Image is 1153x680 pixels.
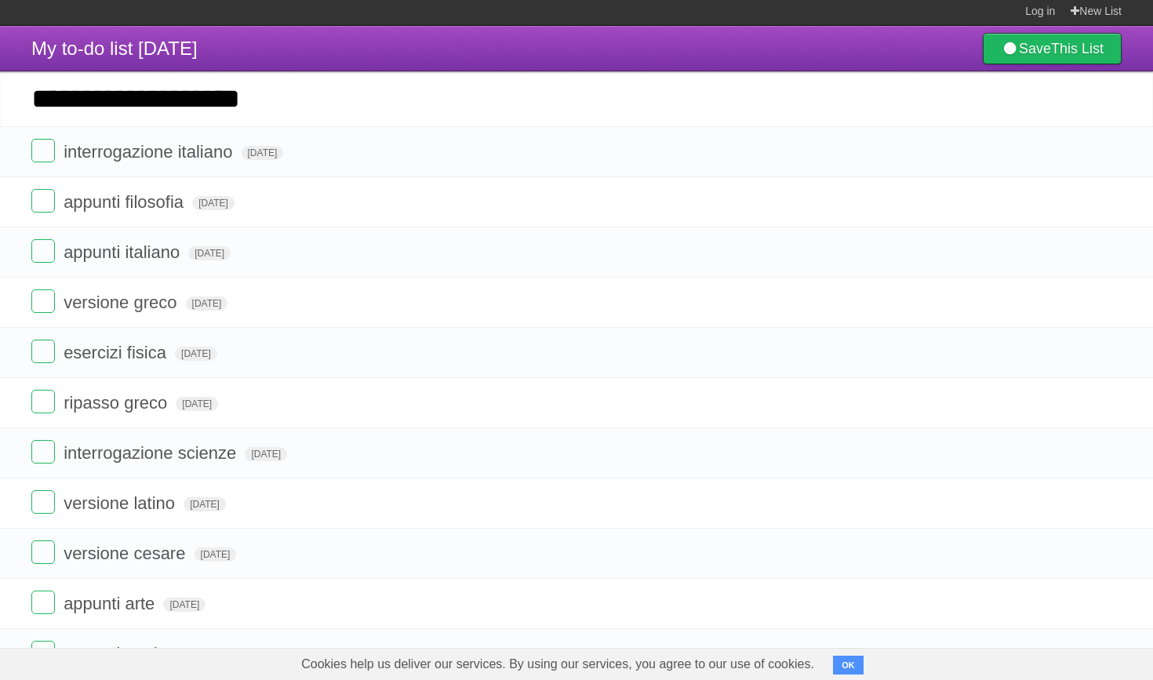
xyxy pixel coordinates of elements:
[31,38,198,59] span: My to-do list [DATE]
[64,242,184,262] span: appunti italiano
[64,443,240,463] span: interrogazione scienze
[188,246,231,260] span: [DATE]
[64,544,189,563] span: versione cesare
[64,644,171,664] span: appunti storia
[64,192,187,212] span: appunti filosofia
[186,296,228,311] span: [DATE]
[184,497,226,511] span: [DATE]
[31,490,55,514] label: Done
[64,493,179,513] span: versione latino
[245,447,287,461] span: [DATE]
[64,594,158,613] span: appunti arte
[31,340,55,363] label: Done
[31,139,55,162] label: Done
[195,547,237,562] span: [DATE]
[31,289,55,313] label: Done
[242,146,284,160] span: [DATE]
[64,393,171,413] span: ripasso greco
[64,142,236,162] span: interrogazione italiano
[64,343,170,362] span: esercizi fisica
[175,347,217,361] span: [DATE]
[163,598,206,612] span: [DATE]
[31,189,55,213] label: Done
[286,649,830,680] span: Cookies help us deliver our services. By using our services, you agree to our use of cookies.
[176,397,218,411] span: [DATE]
[1051,41,1104,56] b: This List
[64,293,180,312] span: versione greco
[31,440,55,464] label: Done
[31,540,55,564] label: Done
[983,33,1122,64] a: SaveThis List
[31,591,55,614] label: Done
[31,641,55,664] label: Done
[31,390,55,413] label: Done
[31,239,55,263] label: Done
[192,196,235,210] span: [DATE]
[833,656,864,675] button: OK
